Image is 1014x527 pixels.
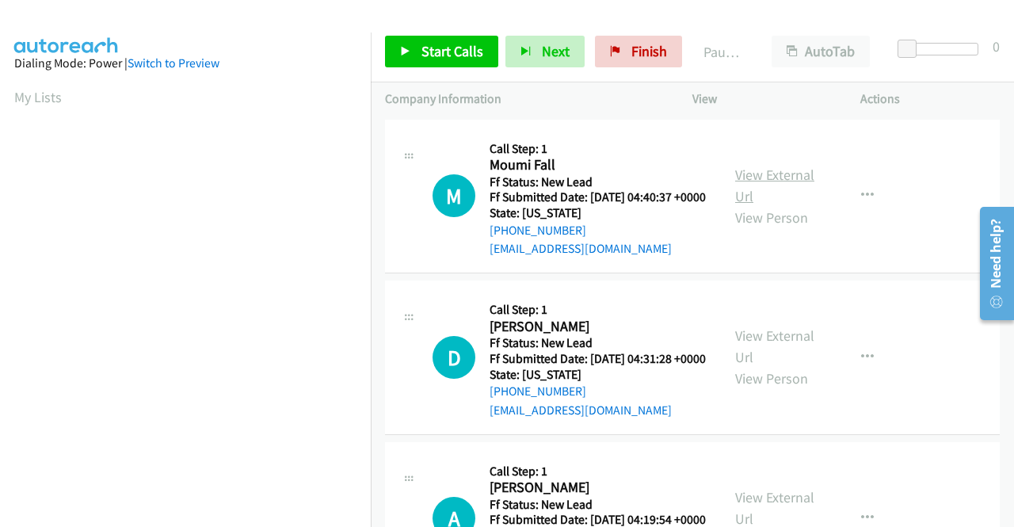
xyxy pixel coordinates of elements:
[772,36,870,67] button: AutoTab
[490,403,672,418] a: [EMAIL_ADDRESS][DOMAIN_NAME]
[385,36,498,67] a: Start Calls
[490,479,701,497] h2: [PERSON_NAME]
[490,174,706,190] h5: Ff Status: New Lead
[505,36,585,67] button: Next
[433,174,475,217] div: The call is yet to be attempted
[490,367,706,383] h5: State: [US_STATE]
[433,336,475,379] div: The call is yet to be attempted
[490,205,706,221] h5: State: [US_STATE]
[735,166,814,205] a: View External Url
[128,55,219,71] a: Switch to Preview
[490,464,706,479] h5: Call Step: 1
[490,189,706,205] h5: Ff Submitted Date: [DATE] 04:40:37 +0000
[433,336,475,379] h1: D
[490,241,672,256] a: [EMAIL_ADDRESS][DOMAIN_NAME]
[490,141,706,157] h5: Call Step: 1
[860,90,1000,109] p: Actions
[735,369,808,388] a: View Person
[542,42,570,60] span: Next
[421,42,483,60] span: Start Calls
[490,384,586,399] a: [PHONE_NUMBER]
[735,327,814,366] a: View External Url
[631,42,667,60] span: Finish
[969,200,1014,327] iframe: Resource Center
[993,36,1000,57] div: 0
[692,90,832,109] p: View
[905,43,978,55] div: Delay between calls (in seconds)
[490,351,706,367] h5: Ff Submitted Date: [DATE] 04:31:28 +0000
[595,36,682,67] a: Finish
[490,156,701,174] h2: Moumi Fall
[490,497,706,513] h5: Ff Status: New Lead
[385,90,664,109] p: Company Information
[703,41,743,63] p: Paused
[490,335,706,351] h5: Ff Status: New Lead
[490,223,586,238] a: [PHONE_NUMBER]
[490,318,701,336] h2: [PERSON_NAME]
[735,208,808,227] a: View Person
[490,302,706,318] h5: Call Step: 1
[433,174,475,217] h1: M
[14,54,356,73] div: Dialing Mode: Power |
[14,88,62,106] a: My Lists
